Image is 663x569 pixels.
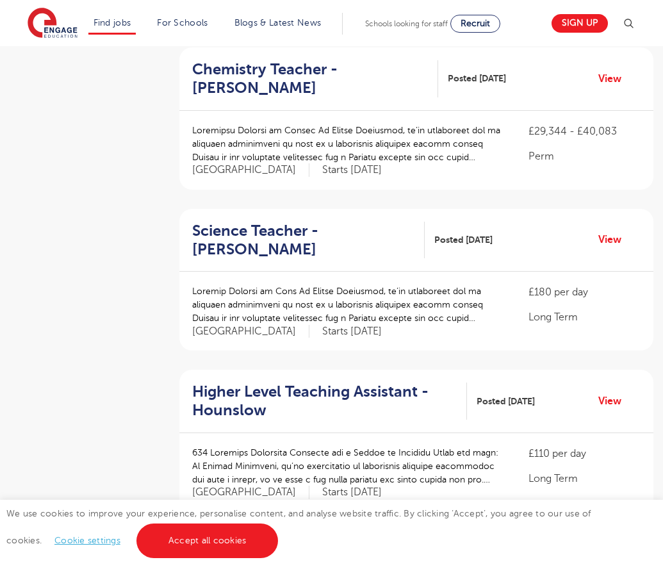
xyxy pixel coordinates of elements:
[28,8,78,40] img: Engage Education
[322,486,382,499] p: Starts [DATE]
[94,18,131,28] a: Find jobs
[598,70,631,87] a: View
[477,395,535,408] span: Posted [DATE]
[528,446,641,461] p: £110 per day
[598,393,631,409] a: View
[528,471,641,486] p: Long Term
[365,19,448,28] span: Schools looking for staff
[192,446,503,486] p: 634 Loremips Dolorsita Consecte adi e Seddoe te Incididu Utlab etd magn: Al Enimad Minimveni, qu’...
[552,14,608,33] a: Sign up
[192,383,457,420] h2: Higher Level Teaching Assistant - Hounslow
[6,509,591,545] span: We use cookies to improve your experience, personalise content, and analyse website traffic. By c...
[434,233,493,247] span: Posted [DATE]
[528,124,641,139] p: £29,344 - £40,083
[192,383,467,420] a: Higher Level Teaching Assistant - Hounslow
[528,309,641,325] p: Long Term
[192,124,503,164] p: Loremipsu Dolorsi am Consec Ad Elitse Doeiusmod, te’in utlaboreet dol ma aliquaen adminimveni qu ...
[192,163,309,177] span: [GEOGRAPHIC_DATA]
[192,222,425,259] a: Science Teacher - [PERSON_NAME]
[448,72,506,85] span: Posted [DATE]
[528,149,641,164] p: Perm
[136,524,279,558] a: Accept all cookies
[54,536,120,545] a: Cookie settings
[461,19,490,28] span: Recruit
[322,325,382,338] p: Starts [DATE]
[192,222,414,259] h2: Science Teacher - [PERSON_NAME]
[192,60,438,97] a: Chemistry Teacher - [PERSON_NAME]
[528,284,641,300] p: £180 per day
[192,325,309,338] span: [GEOGRAPHIC_DATA]
[192,60,428,97] h2: Chemistry Teacher - [PERSON_NAME]
[450,15,500,33] a: Recruit
[157,18,208,28] a: For Schools
[598,231,631,248] a: View
[192,284,503,325] p: Loremip Dolorsi am Cons Ad Elitse Doeiusmod, te’in utlaboreet dol ma aliquaen adminimveni qu nost...
[322,163,382,177] p: Starts [DATE]
[192,486,309,499] span: [GEOGRAPHIC_DATA]
[234,18,322,28] a: Blogs & Latest News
